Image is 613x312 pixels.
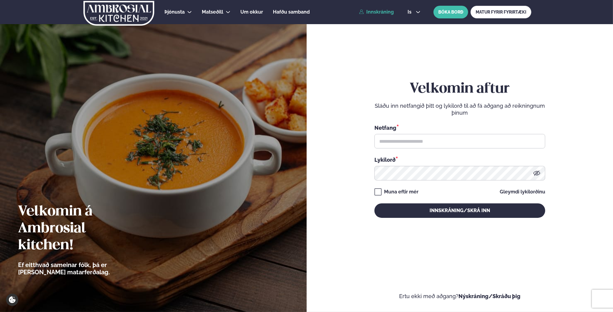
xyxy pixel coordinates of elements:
[273,8,310,16] a: Hafðu samband
[374,156,545,164] div: Lykilorð
[374,102,545,117] p: Sláðu inn netfangið þitt og lykilorð til að fá aðgang að reikningnum þínum
[240,9,263,15] span: Um okkur
[273,9,310,15] span: Hafðu samband
[164,8,185,16] a: Þjónusta
[458,293,521,299] a: Nýskráning/Skráðu þig
[202,8,223,16] a: Matseðill
[408,10,413,14] span: is
[403,10,425,14] button: is
[433,6,468,18] button: BÓKA BORÐ
[471,6,531,18] a: MATUR FYRIR FYRIRTÆKI
[500,189,545,194] a: Gleymdi lykilorðinu
[18,203,143,254] h2: Velkomin á Ambrosial kitchen!
[374,124,545,132] div: Netfang
[325,293,595,300] p: Ertu ekki með aðgang?
[374,81,545,97] h2: Velkomin aftur
[18,261,143,276] p: Ef eitthvað sameinar fólk, þá er [PERSON_NAME] matarferðalag.
[202,9,223,15] span: Matseðill
[359,9,394,15] a: Innskráning
[240,8,263,16] a: Um okkur
[164,9,185,15] span: Þjónusta
[83,1,155,26] img: logo
[374,203,545,218] button: Innskráning/Skrá inn
[6,294,18,306] a: Cookie settings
